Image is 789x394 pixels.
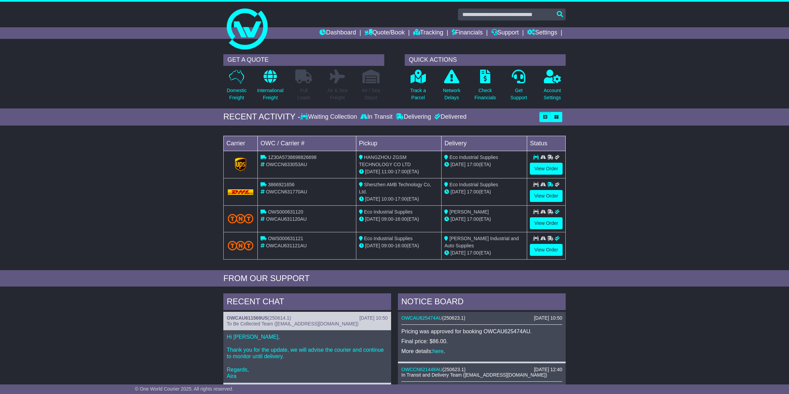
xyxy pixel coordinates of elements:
div: RECENT ACTIVITY - [223,112,300,122]
span: 10:00 [382,196,393,202]
a: DomesticFreight [226,69,247,105]
div: Waiting Collection [300,113,359,121]
div: NOTICE BOARD [398,293,566,312]
span: 11:00 [382,169,393,174]
div: [DATE] 10:50 [534,315,562,321]
td: Carrier [224,136,258,151]
a: CheckFinancials [474,69,496,105]
a: Tracking [413,27,443,39]
td: Status [527,136,566,151]
span: [DATE] [450,189,465,194]
div: - (ETA) [359,168,439,175]
a: OWCCN621448AU [401,367,443,372]
span: OWS000631121 [268,236,303,241]
span: OWCAU631121AU [266,243,307,248]
img: DHL.png [228,189,253,195]
a: View Order [530,163,563,175]
div: ( ) [401,367,562,373]
p: Network Delays [443,87,460,101]
div: (ETA) [444,161,524,168]
span: [DATE] [450,162,465,167]
span: 250623.1 [444,315,464,321]
span: [DATE] [365,196,380,202]
p: Check Financials [475,87,496,101]
div: (ETA) [444,249,524,257]
div: (ETA) [444,188,524,195]
span: In Transit and Delivery Team ([EMAIL_ADDRESS][DOMAIN_NAME]) [401,372,547,378]
a: Dashboard [319,27,356,39]
span: [PERSON_NAME] [449,209,489,215]
p: Domestic Freight [227,87,247,101]
p: Hi [PERSON_NAME], Thank you for the update, we will advise the courier and continue to monitor un... [227,334,388,379]
div: FROM OUR SUPPORT [223,274,566,283]
p: Get Support [510,87,527,101]
span: 17:00 [467,189,479,194]
span: Shenzhen AMB Technology Co, Ltd. [359,182,431,194]
span: OWCCN633053AU [266,162,307,167]
div: Delivered [433,113,466,121]
a: OWCAU611569US [227,315,268,321]
div: ( ) [227,315,388,321]
a: View Order [530,190,563,202]
span: Eco Industrial Supplies [364,236,413,241]
a: NetworkDelays [443,69,461,105]
p: More details: . [401,348,562,354]
p: Air / Sea Depot [362,87,380,101]
p: Track a Parcel [410,87,426,101]
span: [DATE] [365,169,380,174]
a: GetSupport [510,69,527,105]
img: TNT_Domestic.png [228,241,253,250]
div: - (ETA) [359,216,439,223]
a: InternationalFreight [257,69,284,105]
a: here [433,348,444,354]
span: 16:00 [395,243,407,248]
span: [DATE] [450,216,465,222]
a: Financials [452,27,483,39]
span: HANGZHOU ZGSM TECHNOLOGY CO LTD [359,155,411,167]
a: View Order [530,217,563,229]
p: Full Loads [295,87,312,101]
span: 1Z30A5738698826698 [268,155,316,160]
p: Pricing was approved for booking OWCAU625474AU. [401,328,562,335]
span: 250614.1 [269,315,289,321]
span: 16:00 [395,216,407,222]
span: 09:00 [382,216,393,222]
div: ( ) [401,315,562,321]
span: [DATE] [365,216,380,222]
div: [DATE] 10:50 [359,315,388,321]
span: 17:00 [395,169,407,174]
a: Support [491,27,519,39]
td: Delivery [442,136,527,151]
span: To Be Collected Team ([EMAIL_ADDRESS][DOMAIN_NAME]) [227,321,358,326]
span: OWCAU631120AU [266,216,307,222]
span: 09:00 [382,243,393,248]
div: Delivering [394,113,433,121]
a: AccountSettings [544,69,562,105]
span: [DATE] [450,250,465,256]
img: GetCarrierServiceLogo [235,158,247,171]
div: GET A QUOTE [223,54,384,66]
a: View Order [530,244,563,256]
span: Eco Industrial Supplies [449,182,498,187]
a: Quote/Book [364,27,405,39]
span: OWS000631120 [268,209,303,215]
span: 17:00 [467,162,479,167]
span: [PERSON_NAME] Industrial and Auto Supplies [444,236,519,248]
a: Track aParcel [410,69,426,105]
p: International Freight [257,87,283,101]
td: Pickup [356,136,442,151]
div: RECENT CHAT [223,293,391,312]
div: [DATE] 12:40 [534,367,562,373]
td: OWC / Carrier # [258,136,356,151]
a: OWCAU625474AU [401,315,442,321]
span: 17:00 [467,216,479,222]
div: - (ETA) [359,242,439,249]
p: Final price: $86.00. [401,338,562,345]
span: 17:00 [467,250,479,256]
span: [DATE] [365,243,380,248]
a: Settings [527,27,557,39]
span: OWCCN631770AU [266,189,307,194]
p: Account Settings [544,87,561,101]
div: In Transit [359,113,394,121]
span: © One World Courier 2025. All rights reserved. [135,386,234,392]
